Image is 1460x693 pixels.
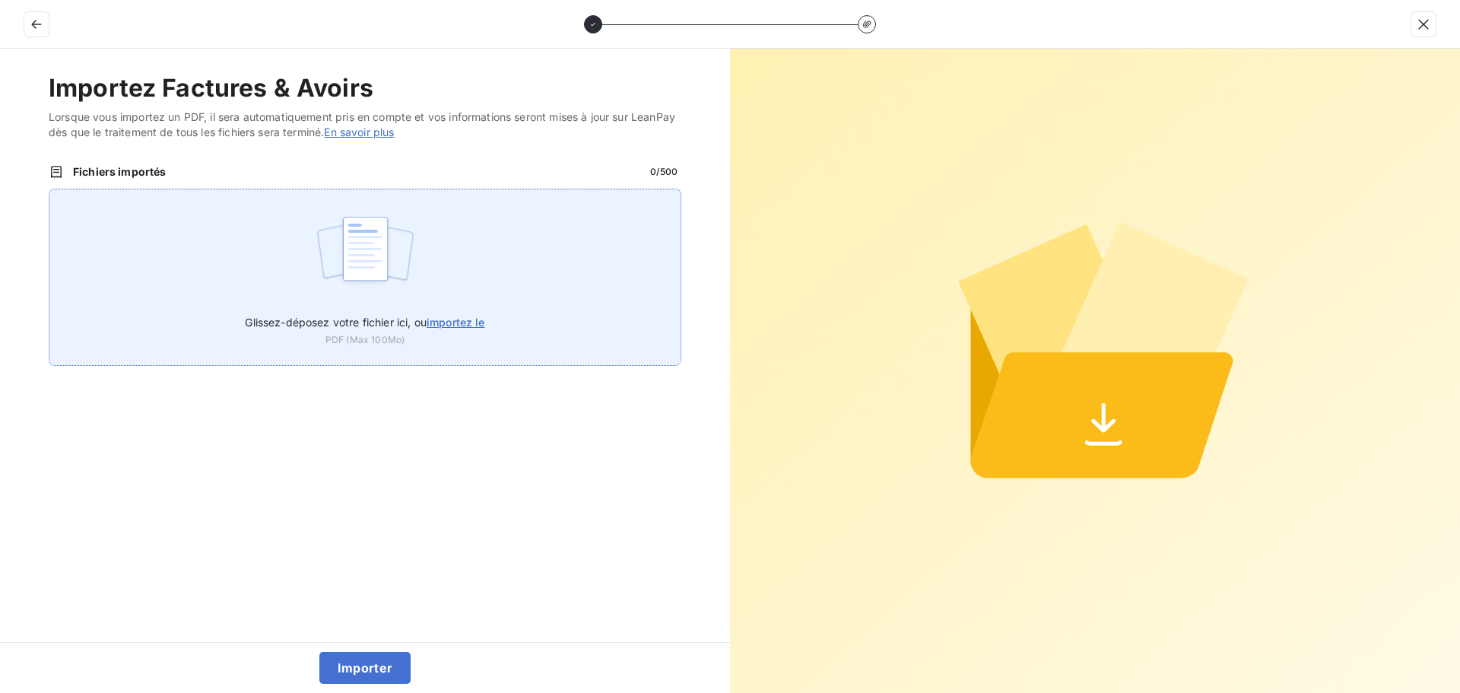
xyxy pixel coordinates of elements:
[1408,641,1445,678] iframe: Intercom live chat
[324,126,394,138] a: En savoir plus
[49,110,681,140] span: Lorsque vous importez un PDF, il sera automatiquement pris en compte et vos informations seront m...
[245,316,484,329] span: Glissez-déposez votre fichier ici, ou
[319,652,411,684] button: Importer
[315,208,416,305] img: illustration
[73,164,637,180] span: Fichiers importés
[646,165,681,179] span: 0 / 500
[325,333,405,347] span: PDF (Max 100Mo)
[427,316,485,329] span: importez le
[49,73,681,103] h2: Importez Factures & Avoirs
